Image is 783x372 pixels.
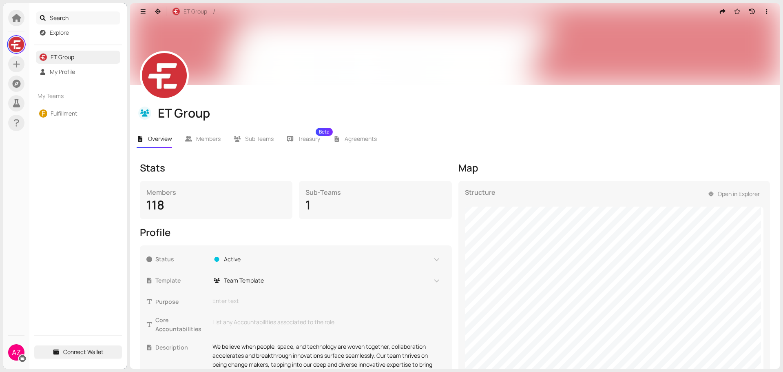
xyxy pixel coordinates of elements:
span: Active [224,255,241,264]
span: Team Template [224,276,264,285]
div: ET Group [158,105,768,121]
button: Open in Explorer [704,187,764,200]
div: Structure [465,187,495,207]
span: Search [50,11,117,25]
div: Stats [140,161,452,174]
img: LsfHRQdbm8.jpeg [9,37,24,52]
span: Sub Teams [245,135,274,143]
div: Sub-Teams [305,187,445,197]
a: Fulfillment [51,109,77,117]
button: ET Group [168,5,211,18]
span: Agreements [345,135,377,143]
div: Enter text [212,296,440,305]
span: Template [155,276,208,285]
span: Overview [148,135,172,143]
span: Purpose [155,297,208,306]
img: r-RjKx4yED.jpeg [173,8,180,15]
div: Map [458,161,770,174]
span: Open in Explorer [718,189,760,198]
div: Profile [140,226,452,239]
div: My Teams [34,87,122,105]
span: My Teams [38,91,104,100]
span: Treasury [298,136,320,142]
div: Members [146,187,286,197]
span: Status [155,255,208,264]
span: Connect Wallet [63,347,104,356]
img: sxiwkZVnJ8.jpeg [142,53,187,98]
span: Core Accountabilities [155,316,208,334]
div: 118 [146,197,286,213]
sup: Beta [316,128,333,136]
span: AZ [12,344,21,361]
div: 1 [305,197,445,213]
span: ET Group [184,7,207,16]
span: Description [155,343,208,352]
a: My Profile [50,68,75,76]
span: Members [196,135,221,143]
a: ET Group [51,53,74,61]
a: Explore [50,29,69,36]
button: Connect Wallet [34,345,122,359]
div: List any Accountabilities associated to the role [212,318,440,327]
